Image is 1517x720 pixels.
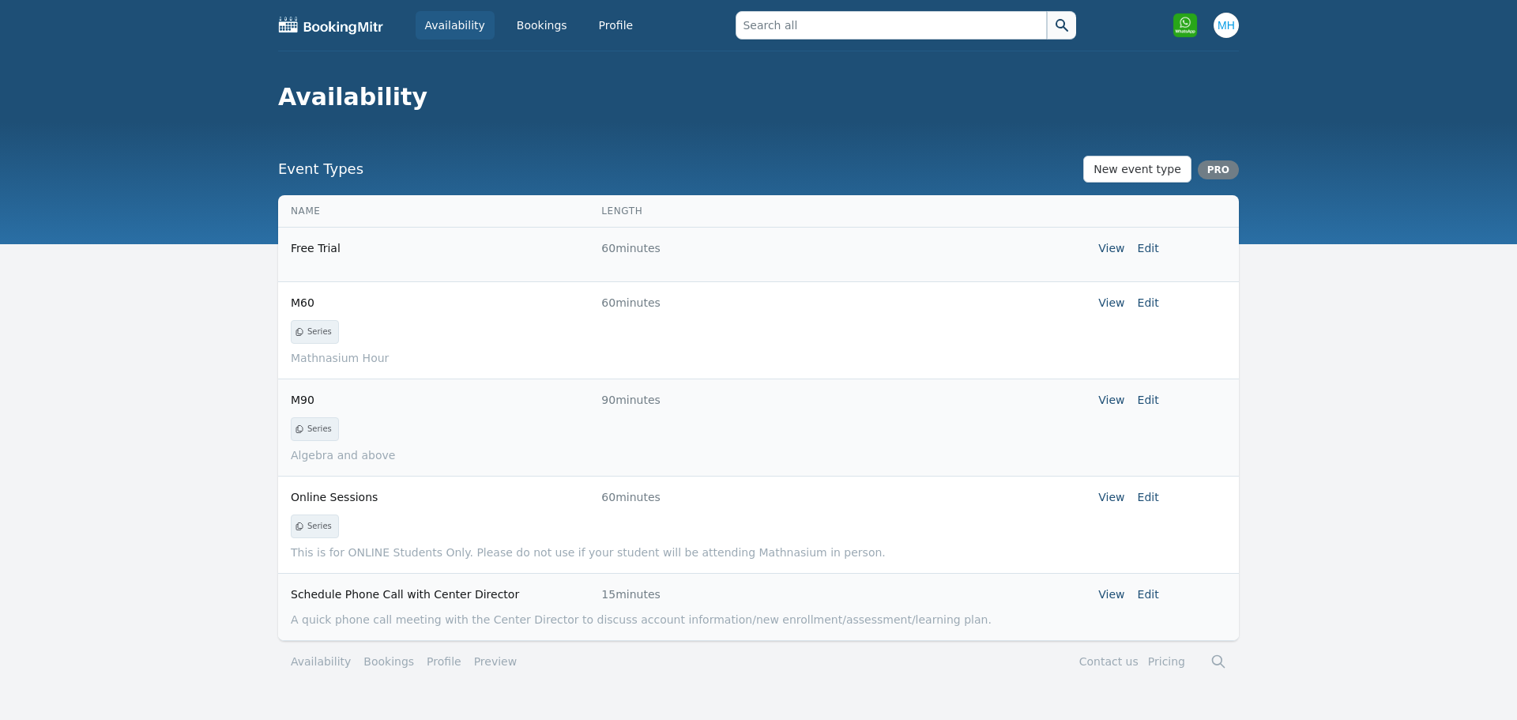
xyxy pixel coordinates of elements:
td: 15 minutes [598,574,838,615]
input: Search all [736,11,1046,40]
a: Edit [1138,394,1159,406]
span: Algebra and above [291,449,395,462]
span: Schedule Phone Call with Center Director [291,588,519,601]
a: View [1098,296,1124,309]
span: Mathnasium Hour [291,352,389,364]
button: New event type [1083,156,1191,183]
td: 60 minutes [598,228,838,269]
span: Online Sessions [291,491,378,503]
span: M90 [291,394,314,406]
a: Preview [474,655,518,668]
a: Availability [291,654,351,669]
span: Series [307,328,335,336]
a: Edit [1138,588,1159,601]
a: Bookings [363,654,414,669]
td: 60 minutes [598,282,838,323]
th: Name [278,195,598,227]
td: 60 minutes [598,477,838,518]
a: View [1098,588,1124,601]
a: Contact us [1079,655,1139,668]
a: View [1098,394,1124,406]
span: M60 [291,296,314,309]
a: Profile [589,11,643,40]
h1: Availability [278,83,1226,111]
a: Availability [416,11,495,40]
th: Length [598,195,918,227]
a: Bookings [507,11,577,40]
a: Profile [427,654,461,669]
span: A quick phone call meeting with the Center Director to discuss account information/new enrollment... [291,613,992,626]
span: Series [307,522,335,530]
a: Pricing [1148,655,1185,668]
span: This is for ONLINE Students Only. Please do not use if your student will be attending Mathnasium ... [291,546,886,559]
img: Click to open WhatsApp [1173,13,1198,38]
a: View [1098,242,1124,254]
a: Edit [1138,491,1159,503]
a: Edit [1138,296,1159,309]
h3: Event Types [278,160,363,179]
td: 90 minutes [598,379,838,420]
span: Series [307,425,335,433]
a: View [1098,491,1124,503]
a: Edit [1138,242,1159,254]
span: PRO [1207,164,1229,176]
span: Free Trial [291,242,341,254]
img: BookingMitr [278,16,384,35]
